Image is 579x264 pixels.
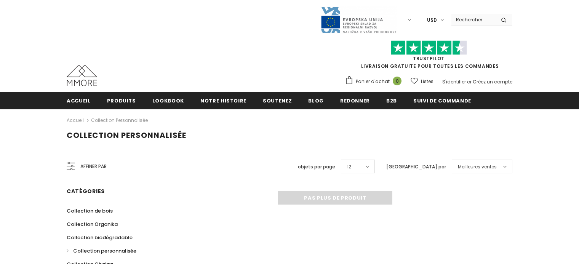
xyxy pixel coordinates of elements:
[263,97,292,104] span: soutenez
[386,97,397,104] span: B2B
[67,221,118,228] span: Collection Organika
[442,78,466,85] a: S'identifier
[67,97,91,104] span: Accueil
[386,92,397,109] a: B2B
[386,163,446,171] label: [GEOGRAPHIC_DATA] par
[67,218,118,231] a: Collection Organika
[67,231,133,244] a: Collection biodégradable
[67,244,136,258] a: Collection personnalisée
[67,92,91,109] a: Accueil
[427,16,437,24] span: USD
[345,44,512,69] span: LIVRAISON GRATUITE POUR TOUTES LES COMMANDES
[91,117,148,123] a: Collection personnalisée
[391,40,467,55] img: Faites confiance aux étoiles pilotes
[467,78,472,85] span: or
[67,116,84,125] a: Accueil
[308,97,324,104] span: Blog
[421,78,433,85] span: Listes
[413,55,445,62] a: TrustPilot
[340,92,370,109] a: Redonner
[67,207,113,214] span: Collection de bois
[320,6,397,34] img: Javni Razpis
[413,97,471,104] span: Suivi de commande
[67,130,186,141] span: Collection personnalisée
[80,162,107,171] span: Affiner par
[320,16,397,23] a: Javni Razpis
[107,97,136,104] span: Produits
[200,97,246,104] span: Notre histoire
[345,76,405,87] a: Panier d'achat 0
[308,92,324,109] a: Blog
[67,65,97,86] img: Cas MMORE
[356,78,390,85] span: Panier d'achat
[473,78,512,85] a: Créez un compte
[152,97,184,104] span: Lookbook
[107,92,136,109] a: Produits
[298,163,335,171] label: objets par page
[67,234,133,241] span: Collection biodégradable
[67,204,113,218] a: Collection de bois
[152,92,184,109] a: Lookbook
[263,92,292,109] a: soutenez
[347,163,351,171] span: 12
[200,92,246,109] a: Notre histoire
[340,97,370,104] span: Redonner
[67,187,105,195] span: Catégories
[73,247,136,254] span: Collection personnalisée
[411,75,433,88] a: Listes
[451,14,495,25] input: Search Site
[458,163,497,171] span: Meilleures ventes
[393,77,401,85] span: 0
[413,92,471,109] a: Suivi de commande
